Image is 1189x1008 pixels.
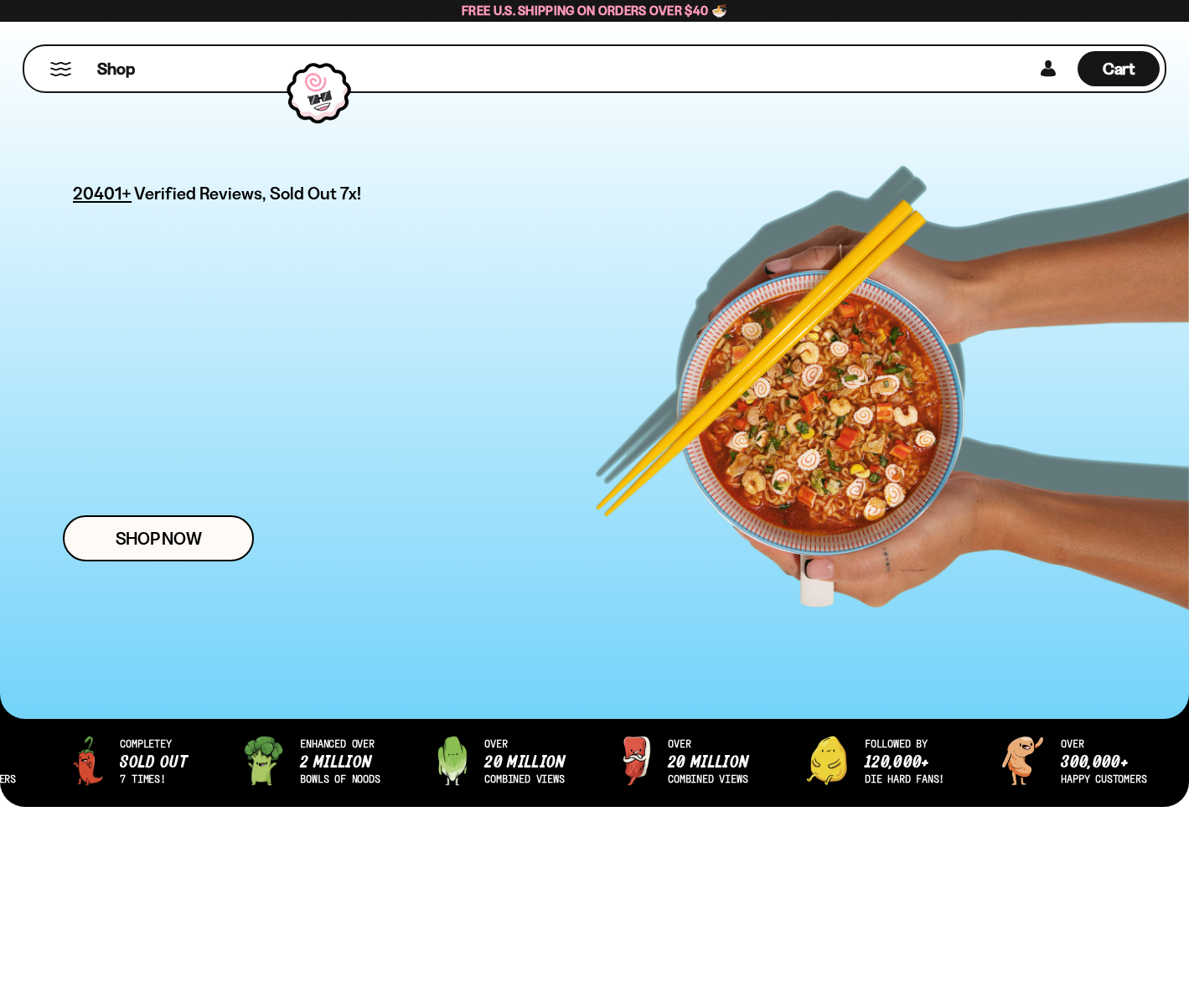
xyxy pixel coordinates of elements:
span: Cart [1103,59,1135,79]
div: Cart [1078,46,1160,91]
span: Free U.S. Shipping on Orders over $40 🍜 [462,3,727,18]
span: Shop [97,58,135,80]
button: Mobile Menu Trigger [49,62,72,76]
span: Shop Now [116,530,202,547]
span: 20401+ [73,180,132,206]
span: Verified Reviews, Sold Out 7x! [134,183,361,204]
a: Shop [97,51,135,86]
a: Shop Now [63,515,254,561]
